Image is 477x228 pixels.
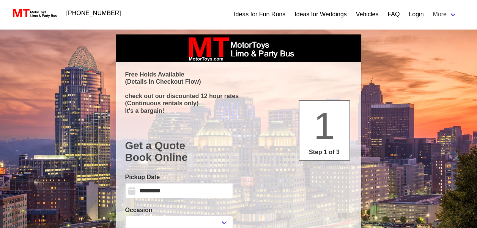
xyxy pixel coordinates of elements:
[125,71,352,78] p: Free Holds Available
[302,148,346,157] p: Step 1 of 3
[125,206,233,215] label: Occasion
[125,92,352,100] p: check out our discounted 12 hour rates
[125,173,233,182] label: Pickup Date
[125,78,352,85] p: (Details in Checkout Flow)
[294,10,347,19] a: Ideas for Weddings
[356,10,379,19] a: Vehicles
[125,107,352,114] p: It's a bargain!
[409,10,423,19] a: Login
[11,8,57,19] img: MotorToys Logo
[387,10,400,19] a: FAQ
[314,105,335,147] span: 1
[125,100,352,107] p: (Continuous rentals only)
[234,10,285,19] a: Ideas for Fun Runs
[62,6,126,21] a: [PHONE_NUMBER]
[125,140,352,164] h1: Get a Quote Book Online
[428,7,462,22] a: More
[182,34,296,62] img: box_logo_brand.jpeg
